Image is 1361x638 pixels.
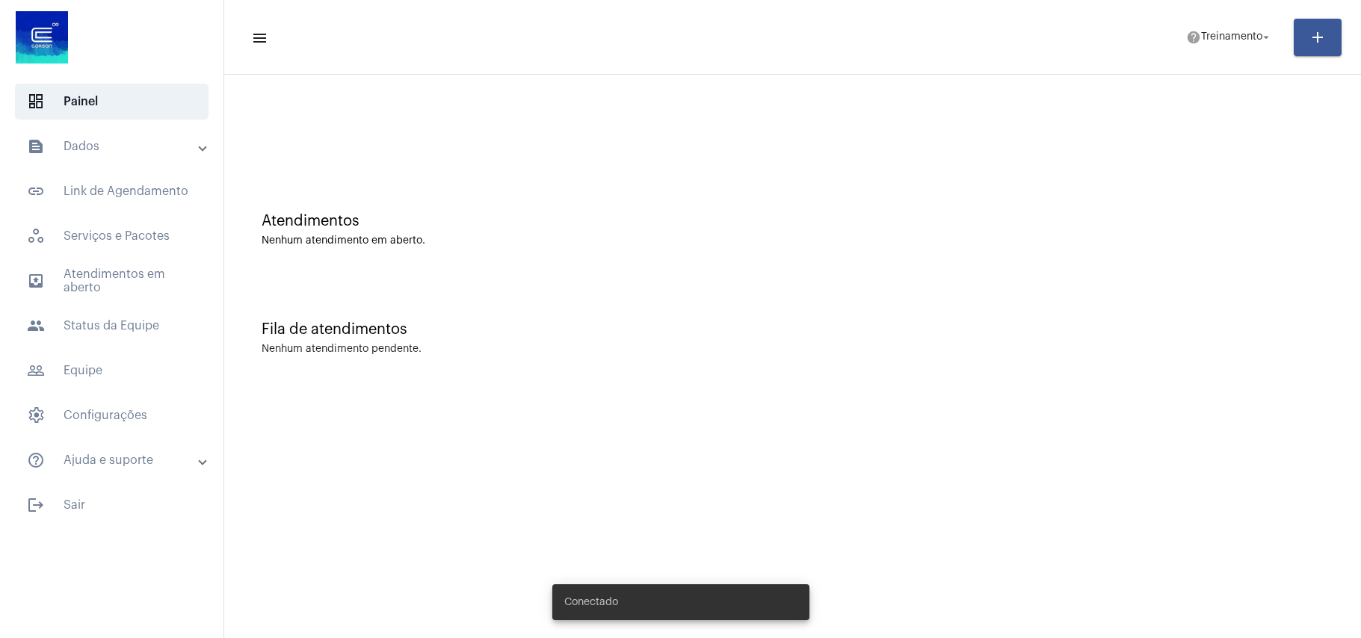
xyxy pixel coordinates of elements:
[27,496,45,514] mat-icon: sidenav icon
[27,137,45,155] mat-icon: sidenav icon
[27,406,45,424] span: sidenav icon
[15,173,209,209] span: Link de Agendamento
[262,235,1324,247] div: Nenhum atendimento em aberto.
[15,487,209,523] span: Sair
[262,213,1324,229] div: Atendimentos
[27,317,45,335] mat-icon: sidenav icon
[27,93,45,111] span: sidenav icon
[15,397,209,433] span: Configurações
[15,308,209,344] span: Status da Equipe
[9,128,223,164] mat-expansion-panel-header: sidenav iconDados
[27,182,45,200] mat-icon: sidenav icon
[27,137,200,155] mat-panel-title: Dados
[27,451,45,469] mat-icon: sidenav icon
[262,344,422,355] div: Nenhum atendimento pendente.
[9,442,223,478] mat-expansion-panel-header: sidenav iconAjuda e suporte
[15,218,209,254] span: Serviços e Pacotes
[1186,30,1201,45] mat-icon: help
[15,353,209,388] span: Equipe
[15,84,209,120] span: Painel
[27,362,45,380] mat-icon: sidenav icon
[564,595,618,610] span: Conectado
[262,321,1324,338] div: Fila de atendimentos
[27,451,200,469] mat-panel-title: Ajuda e suporte
[251,29,266,47] mat-icon: sidenav icon
[1177,22,1282,52] button: Treinamento
[1309,28,1327,46] mat-icon: add
[27,227,45,245] span: sidenav icon
[27,272,45,290] mat-icon: sidenav icon
[1259,31,1273,44] mat-icon: arrow_drop_down
[1201,32,1262,43] span: Treinamento
[12,7,72,67] img: d4669ae0-8c07-2337-4f67-34b0df7f5ae4.jpeg
[15,263,209,299] span: Atendimentos em aberto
